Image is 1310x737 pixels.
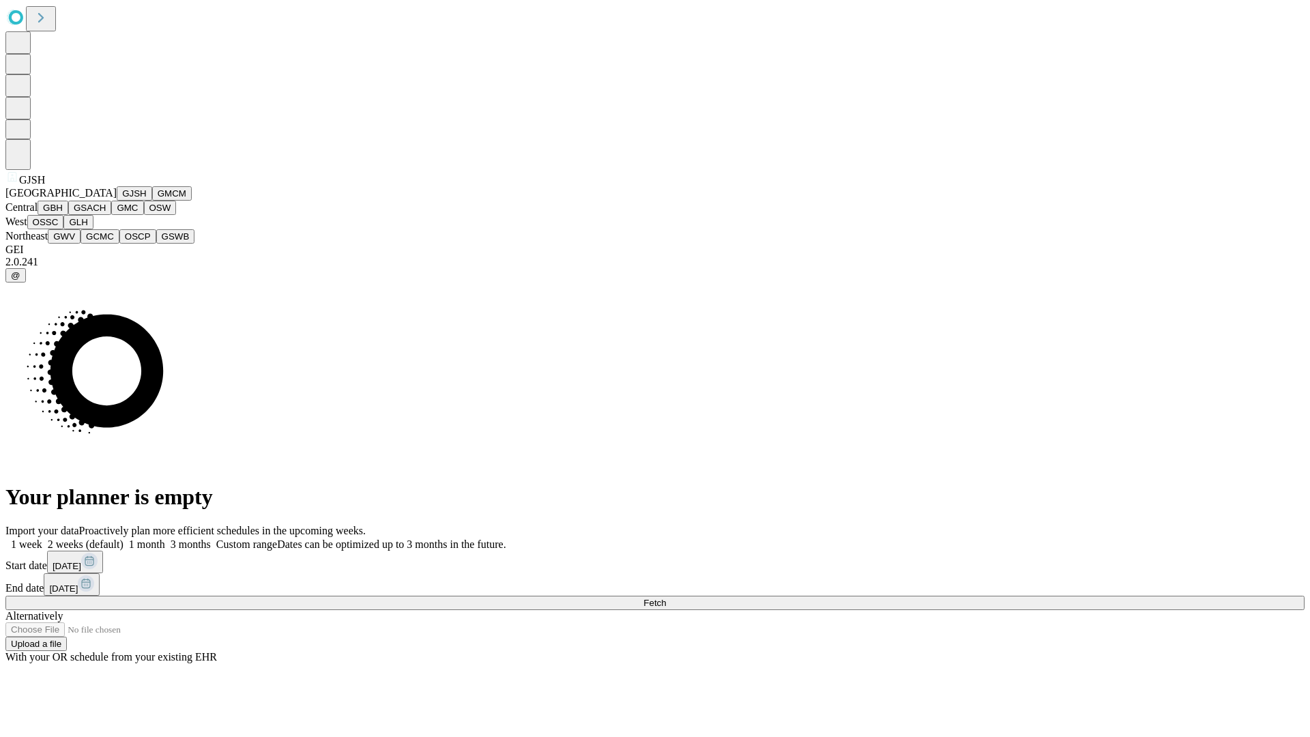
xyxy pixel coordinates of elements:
[11,270,20,280] span: @
[5,596,1305,610] button: Fetch
[5,187,117,199] span: [GEOGRAPHIC_DATA]
[5,573,1305,596] div: End date
[79,525,366,536] span: Proactively plan more efficient schedules in the upcoming weeks.
[5,610,63,622] span: Alternatively
[144,201,177,215] button: OSW
[44,573,100,596] button: [DATE]
[81,229,119,244] button: GCMC
[5,551,1305,573] div: Start date
[156,229,195,244] button: GSWB
[129,538,165,550] span: 1 month
[63,215,93,229] button: GLH
[53,561,81,571] span: [DATE]
[27,215,64,229] button: OSSC
[47,551,103,573] button: [DATE]
[5,637,67,651] button: Upload a file
[48,538,123,550] span: 2 weeks (default)
[216,538,277,550] span: Custom range
[5,230,48,242] span: Northeast
[171,538,211,550] span: 3 months
[5,525,79,536] span: Import your data
[5,256,1305,268] div: 2.0.241
[11,538,42,550] span: 1 week
[5,201,38,213] span: Central
[643,598,666,608] span: Fetch
[48,229,81,244] button: GWV
[111,201,143,215] button: GMC
[68,201,111,215] button: GSACH
[152,186,192,201] button: GMCM
[5,651,217,663] span: With your OR schedule from your existing EHR
[5,485,1305,510] h1: Your planner is empty
[119,229,156,244] button: OSCP
[5,216,27,227] span: West
[49,583,78,594] span: [DATE]
[277,538,506,550] span: Dates can be optimized up to 3 months in the future.
[38,201,68,215] button: GBH
[5,244,1305,256] div: GEI
[5,268,26,283] button: @
[117,186,152,201] button: GJSH
[19,174,45,186] span: GJSH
